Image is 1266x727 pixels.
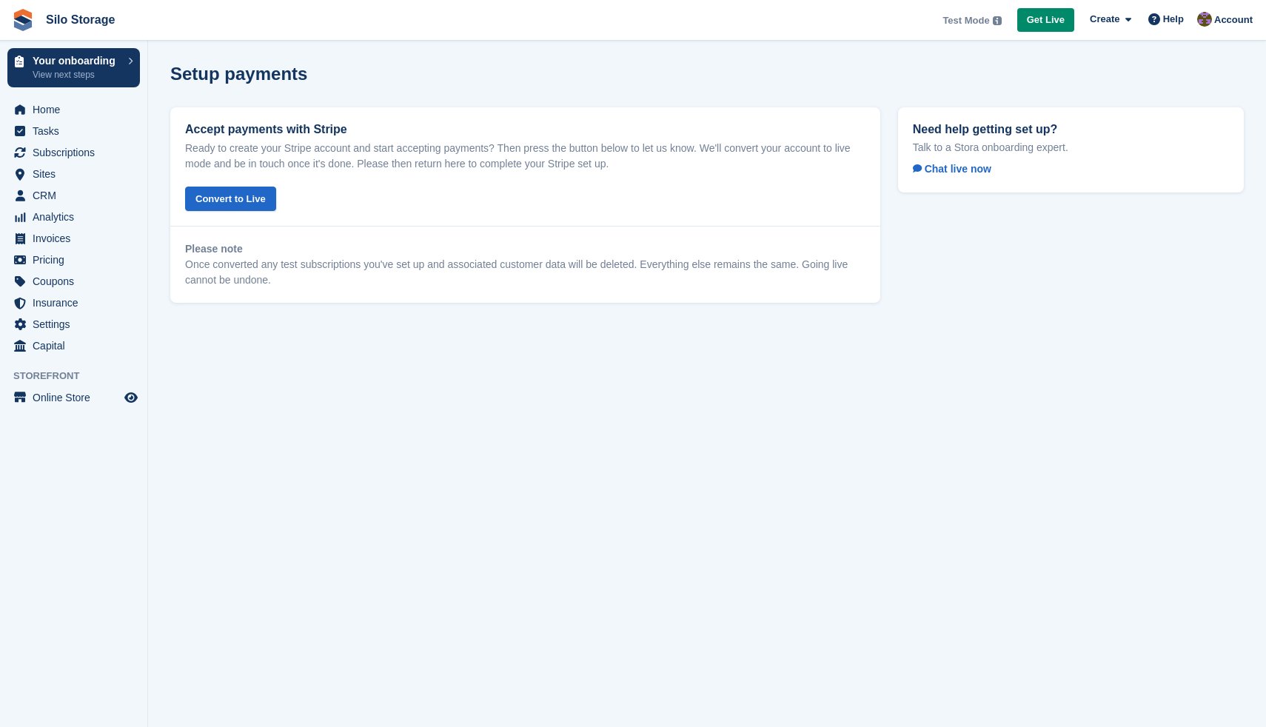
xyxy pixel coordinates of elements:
img: Fahim Ashiq [1197,12,1212,27]
img: icon-info-grey-7440780725fd019a000dd9b08b2336e03edf1995a4989e88bcd33f0948082b44.svg [993,16,1002,25]
span: Capital [33,335,121,356]
span: Help [1163,12,1184,27]
a: menu [7,292,140,313]
a: menu [7,164,140,184]
a: menu [7,121,140,141]
span: Pricing [33,249,121,270]
a: menu [7,142,140,163]
span: Create [1090,12,1119,27]
span: Get Live [1027,13,1065,27]
span: Online Store [33,387,121,408]
a: menu [7,207,140,227]
a: Your onboarding View next steps [7,48,140,87]
a: menu [7,314,140,335]
p: Ready to create your Stripe account and start accepting payments? Then press the button below to ... [185,141,865,172]
a: menu [7,387,140,408]
span: Tasks [33,121,121,141]
span: Settings [33,314,121,335]
a: menu [7,249,140,270]
h3: Please note [185,241,865,257]
span: Storefront [13,369,147,383]
button: Convert to Live [185,187,276,211]
span: Analytics [33,207,121,227]
a: Chat live now [913,160,1003,178]
p: Your onboarding [33,56,121,66]
span: Home [33,99,121,120]
p: Talk to a Stora onboarding expert. [913,141,1229,154]
a: menu [7,99,140,120]
span: Test Mode [942,13,989,28]
span: Coupons [33,271,121,292]
h2: Accept payments with Stripe [185,122,865,136]
a: menu [7,228,140,249]
span: Chat live now [913,163,991,175]
a: Get Live [1017,8,1074,33]
img: stora-icon-8386f47178a22dfd0bd8f6a31ec36ba5ce8667c1dd55bd0f319d3a0aa187defe.svg [12,9,34,31]
h1: Setup payments [170,64,307,84]
span: Insurance [33,292,121,313]
a: Silo Storage [40,7,121,32]
a: Preview store [122,389,140,406]
a: menu [7,271,140,292]
span: Subscriptions [33,142,121,163]
span: Sites [33,164,121,184]
h2: Need help getting set up? [913,122,1229,136]
a: menu [7,335,140,356]
span: CRM [33,185,121,206]
p: Once converted any test subscriptions you've set up and associated customer data will be deleted.... [185,257,865,288]
p: View next steps [33,68,121,81]
span: Invoices [33,228,121,249]
a: menu [7,185,140,206]
span: Account [1214,13,1253,27]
